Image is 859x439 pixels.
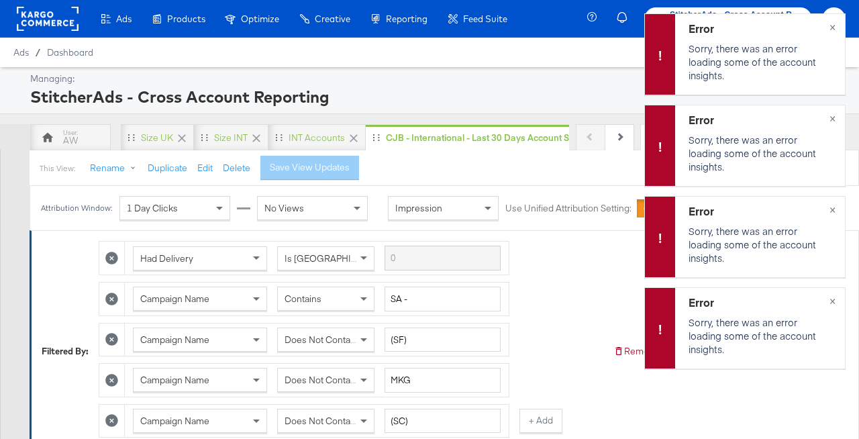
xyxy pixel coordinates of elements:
[285,252,387,264] span: Is [GEOGRAPHIC_DATA]
[285,415,358,427] span: Does Not Contain
[81,156,150,181] button: Rename
[689,315,828,356] p: Sorry, there was an error loading some of the account insights.
[385,246,501,271] input: Enter a search term
[386,132,604,144] div: CJB - International - Last 30 days Account Summary
[30,72,842,85] div: Managing:
[689,133,828,173] p: Sorry, there was an error loading some of the account insights.
[385,368,501,393] input: Enter a search term
[197,162,213,175] button: Edit
[386,13,427,24] span: Reporting
[140,374,209,386] span: Campaign Name
[395,202,442,214] span: Impression
[40,163,75,174] div: This View:
[63,134,78,147] div: AW
[201,134,208,141] div: Drag to reorder tab
[829,201,836,216] span: ×
[275,134,283,141] div: Drag to reorder tab
[29,47,47,58] span: /
[505,202,631,215] label: Use Unified Attribution Setting:
[829,292,836,307] span: ×
[689,295,828,310] div: Error
[829,109,836,125] span: ×
[385,287,501,311] input: Enter a search term
[42,345,89,358] div: Filtered By:
[689,21,828,36] div: Error
[141,132,173,144] div: Size UK
[385,409,501,434] input: Enter a search term
[463,13,507,24] span: Feed Suite
[285,374,358,386] span: Does Not Contain
[140,252,193,264] span: Had Delivery
[40,203,113,213] div: Attribution Window:
[285,293,321,305] span: Contains
[140,293,209,305] span: Campaign Name
[829,18,836,34] span: ×
[30,85,842,108] div: StitcherAds - Cross Account Reporting
[264,202,304,214] span: No Views
[644,7,812,31] button: StitcherAds - Cross Account ReportingJD Sports
[519,409,562,433] button: + Add
[689,112,828,128] div: Error
[128,134,135,141] div: Drag to reorder tab
[372,134,380,141] div: Drag to reorder tab
[315,13,350,24] span: Creative
[689,42,828,82] p: Sorry, there was an error loading some of the account insights.
[689,224,828,264] p: Sorry, there was an error loading some of the account insights.
[13,47,29,58] span: Ads
[140,334,209,346] span: Campaign Name
[385,328,501,352] input: Enter a search term
[613,345,687,358] button: Remove Filters
[223,162,250,175] button: Delete
[289,132,345,144] div: INT Accounts
[820,105,845,130] button: ×
[214,132,248,144] div: Size INT
[820,197,845,221] button: ×
[689,203,828,219] div: Error
[47,47,93,58] a: Dashboard
[148,162,187,175] button: Duplicate
[820,288,845,312] button: ×
[167,13,205,24] span: Products
[822,7,846,31] button: AW
[827,11,840,27] span: AW
[116,13,132,24] span: Ads
[285,334,358,346] span: Does Not Contain
[140,415,209,427] span: Campaign Name
[241,13,279,24] span: Optimize
[670,8,792,22] span: StitcherAds - Cross Account Reporting
[820,14,845,38] button: ×
[127,202,178,214] span: 1 Day Clicks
